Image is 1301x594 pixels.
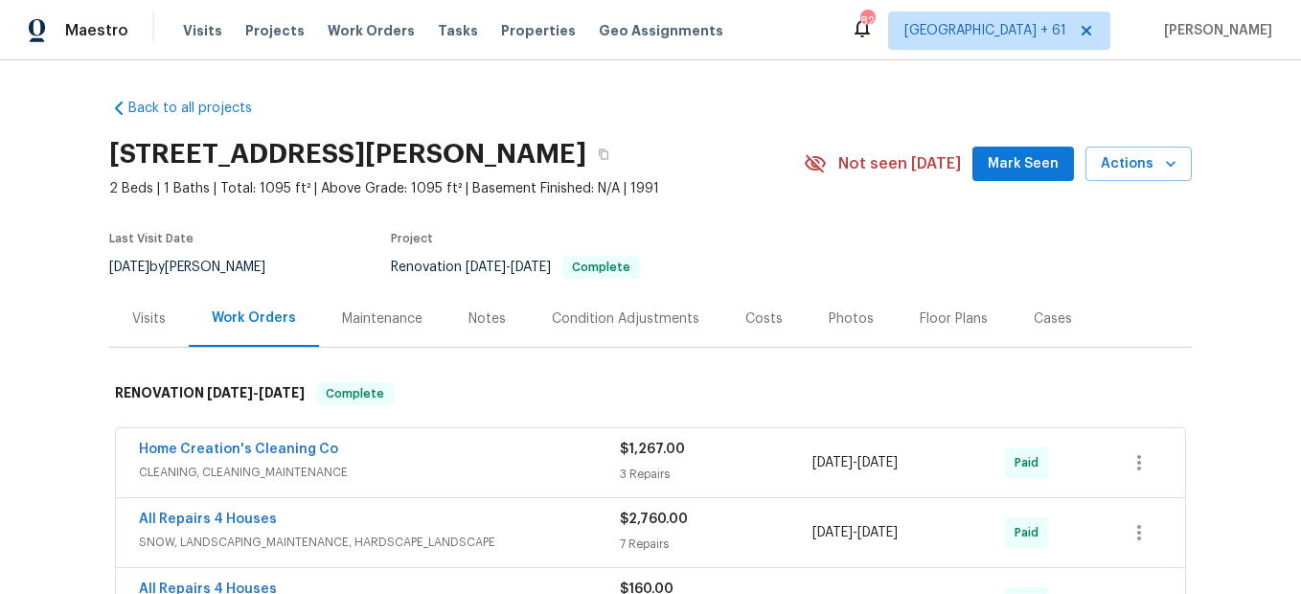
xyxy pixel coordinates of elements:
span: [DATE] [207,386,253,400]
span: Geo Assignments [599,21,723,40]
span: Visits [183,21,222,40]
div: Maintenance [342,309,422,329]
span: Complete [318,384,392,403]
div: Floor Plans [920,309,988,329]
div: Work Orders [212,308,296,328]
a: Home Creation's Cleaning Co [139,443,338,456]
span: Mark Seen [988,152,1059,176]
span: [DATE] [511,261,551,274]
span: 2 Beds | 1 Baths | Total: 1095 ft² | Above Grade: 1095 ft² | Basement Finished: N/A | 1991 [109,179,804,198]
span: [DATE] [259,386,305,400]
span: CLEANING, CLEANING_MAINTENANCE [139,463,620,482]
span: [DATE] [812,456,853,469]
span: Renovation [391,261,640,274]
span: Paid [1015,523,1046,542]
span: [PERSON_NAME] [1156,21,1272,40]
span: Last Visit Date [109,233,194,244]
span: - [812,453,898,472]
div: RENOVATION [DATE]-[DATE]Complete [109,363,1192,424]
div: Cases [1034,309,1072,329]
span: - [466,261,551,274]
span: SNOW, LANDSCAPING_MAINTENANCE, HARDSCAPE_LANDSCAPE [139,533,620,552]
div: Condition Adjustments [552,309,699,329]
h6: RENOVATION [115,382,305,405]
span: Maestro [65,21,128,40]
span: Complete [564,262,638,273]
a: All Repairs 4 Houses [139,513,277,526]
span: Not seen [DATE] [838,154,961,173]
span: [DATE] [812,526,853,539]
span: [DATE] [466,261,506,274]
div: by [PERSON_NAME] [109,256,288,279]
span: [GEOGRAPHIC_DATA] + 61 [904,21,1066,40]
span: Projects [245,21,305,40]
span: - [207,386,305,400]
span: Properties [501,21,576,40]
span: Actions [1101,152,1176,176]
span: [DATE] [109,261,149,274]
div: 820 [860,11,874,31]
button: Copy Address [586,137,621,171]
span: - [812,523,898,542]
button: Mark Seen [972,147,1074,182]
span: [DATE] [857,456,898,469]
div: Photos [829,309,874,329]
div: Costs [745,309,783,329]
span: Project [391,233,433,244]
span: $1,267.00 [620,443,685,456]
a: Back to all projects [109,99,293,118]
span: Work Orders [328,21,415,40]
h2: [STREET_ADDRESS][PERSON_NAME] [109,145,586,164]
div: 7 Repairs [620,535,812,554]
div: Notes [468,309,506,329]
span: Paid [1015,453,1046,472]
div: Visits [132,309,166,329]
span: $2,760.00 [620,513,688,526]
div: 3 Repairs [620,465,812,484]
span: Tasks [438,24,478,37]
button: Actions [1085,147,1192,182]
span: [DATE] [857,526,898,539]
